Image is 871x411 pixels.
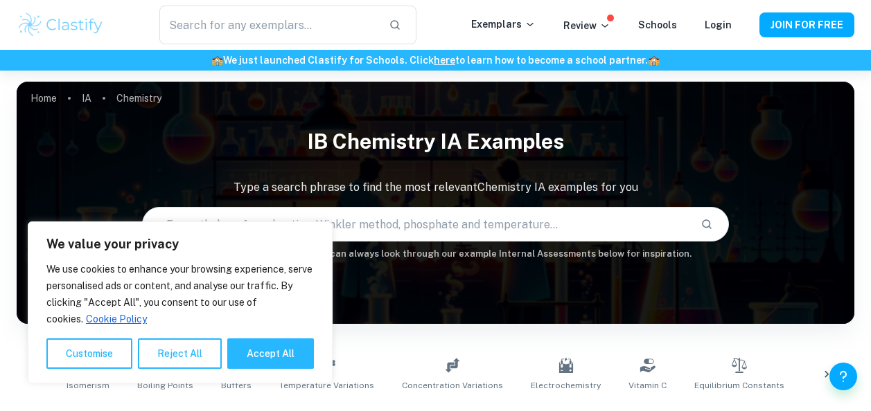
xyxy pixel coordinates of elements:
[829,363,857,390] button: Help and Feedback
[628,379,667,392] span: Vitamin C
[694,379,784,392] span: Equilibrium Constants
[159,6,377,44] input: Search for any exemplars...
[638,19,677,30] a: Schools
[143,205,689,244] input: E.g. enthalpy of combustion, Winkler method, phosphate and temperature...
[531,379,601,392] span: Electrochemistry
[3,53,868,68] h6: We just launched Clastify for Schools. Click to learn how to become a school partner.
[30,89,57,108] a: Home
[227,338,314,369] button: Accept All
[563,18,610,33] p: Review
[402,379,503,392] span: Concentration Variations
[279,379,374,392] span: Temperature Variations
[221,379,252,392] span: Buffers
[46,338,132,369] button: Customise
[138,338,222,369] button: Reject All
[137,379,193,392] span: Boiling Points
[17,179,854,196] p: Type a search phrase to find the most relevant Chemistry IA examples for you
[28,221,333,383] div: We value your privacy
[648,55,660,66] span: 🏫
[211,55,223,66] span: 🏫
[46,261,314,327] p: We use cookies to enhance your browsing experience, serve personalised ads or content, and analys...
[85,313,148,325] a: Cookie Policy
[705,19,732,30] a: Login
[17,120,854,163] h1: IB Chemistry IA examples
[695,212,719,236] button: Search
[434,55,455,66] a: here
[116,91,161,106] p: Chemistry
[17,247,854,261] h6: Not sure what to search for? You can always look through our example Internal Assessments below f...
[82,89,91,108] a: IA
[471,17,536,32] p: Exemplars
[759,12,854,37] button: JOIN FOR FREE
[17,11,105,39] img: Clastify logo
[67,379,109,392] span: Isomerism
[46,236,314,253] p: We value your privacy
